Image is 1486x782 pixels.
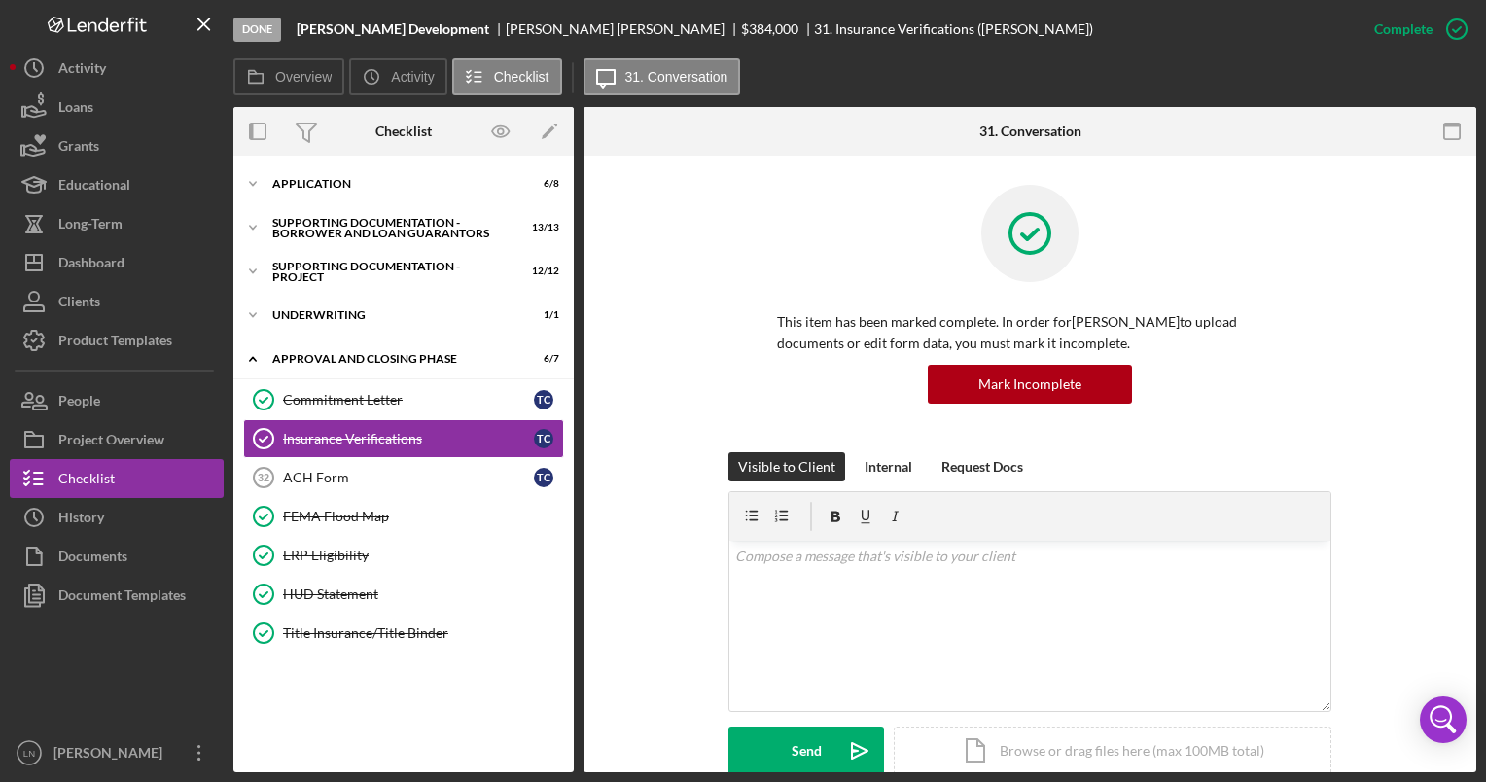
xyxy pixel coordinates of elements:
a: Commitment LetterTC [243,380,564,419]
div: Checklist [375,124,432,139]
label: Overview [275,69,332,85]
div: Approval and Closing Phase [272,353,511,365]
div: Open Intercom Messenger [1420,696,1467,743]
div: Loans [58,88,93,131]
div: Activity [58,49,106,92]
div: Long-Term [58,204,123,248]
div: Supporting Documentation - Project [272,261,511,283]
div: Checklist [58,459,115,503]
button: Checklist [452,58,562,95]
button: People [10,381,224,420]
button: Complete [1355,10,1476,49]
div: [PERSON_NAME] [PERSON_NAME] [506,21,741,37]
div: 12 / 12 [524,266,559,277]
div: Supporting Documentation - Borrower and Loan Guarantors [272,217,511,239]
div: Visible to Client [738,452,835,481]
div: Educational [58,165,130,209]
div: T C [534,468,553,487]
button: Checklist [10,459,224,498]
button: Dashboard [10,243,224,282]
button: Send [728,727,884,775]
button: Activity [349,58,446,95]
div: 31. Insurance Verifications ([PERSON_NAME]) [814,21,1093,37]
button: Project Overview [10,420,224,459]
div: Product Templates [58,321,172,365]
div: Title Insurance/Title Binder [283,625,563,641]
div: ERP Eligibility [283,548,563,563]
div: 6 / 7 [524,353,559,365]
label: Activity [391,69,434,85]
button: Grants [10,126,224,165]
button: Document Templates [10,576,224,615]
div: HUD Statement [283,586,563,602]
button: LN[PERSON_NAME] [10,733,224,772]
div: Application [272,178,511,190]
div: Commitment Letter [283,392,534,408]
text: LN [23,748,35,759]
button: Product Templates [10,321,224,360]
a: Title Insurance/Title Binder [243,614,564,653]
label: 31. Conversation [625,69,728,85]
div: 6 / 8 [524,178,559,190]
a: HUD Statement [243,575,564,614]
div: History [58,498,104,542]
button: Internal [855,452,922,481]
div: [PERSON_NAME] [49,733,175,777]
div: Underwriting [272,309,511,321]
div: $384,000 [741,21,798,37]
div: Project Overview [58,420,164,464]
div: Document Templates [58,576,186,620]
button: History [10,498,224,537]
div: Mark Incomplete [978,365,1081,404]
a: FEMA Flood Map [243,497,564,536]
button: Long-Term [10,204,224,243]
div: Internal [865,452,912,481]
button: Overview [233,58,344,95]
div: People [58,381,100,425]
div: Grants [58,126,99,170]
div: Dashboard [58,243,124,287]
div: Send [792,727,822,775]
button: Visible to Client [728,452,845,481]
button: Clients [10,282,224,321]
tspan: 32 [258,472,269,483]
label: Checklist [494,69,549,85]
div: T C [534,390,553,409]
div: 1 / 1 [524,309,559,321]
button: Mark Incomplete [928,365,1132,404]
div: 13 / 13 [524,222,559,233]
button: Documents [10,537,224,576]
button: Activity [10,49,224,88]
button: Request Docs [932,452,1033,481]
button: Educational [10,165,224,204]
div: 31. Conversation [979,124,1081,139]
div: Done [233,18,281,42]
button: 31. Conversation [584,58,741,95]
a: 32ACH FormTC [243,458,564,497]
p: This item has been marked complete. In order for [PERSON_NAME] to upload documents or edit form d... [777,311,1283,355]
div: Insurance Verifications [283,431,534,446]
div: ACH Form [283,470,534,485]
a: Insurance VerificationsTC [243,419,564,458]
div: T C [534,429,553,448]
div: FEMA Flood Map [283,509,563,524]
div: Request Docs [941,452,1023,481]
button: Loans [10,88,224,126]
a: ERP Eligibility [243,536,564,575]
div: Documents [58,537,127,581]
div: Complete [1374,10,1433,49]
